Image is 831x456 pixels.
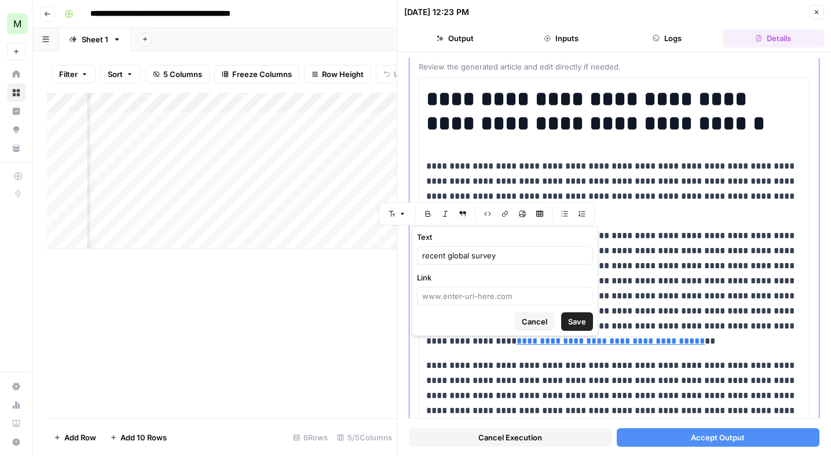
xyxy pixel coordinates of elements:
[7,65,25,83] a: Home
[52,65,96,83] button: Filter
[108,68,123,80] span: Sort
[419,61,810,72] span: Review the generated article and edit directly if needed.
[163,68,202,80] span: 5 Columns
[422,290,588,302] input: www.enter-url-here.com
[568,316,586,327] span: Save
[214,65,299,83] button: Freeze Columns
[7,414,25,433] a: Learning Hub
[304,65,371,83] button: Row Height
[7,433,25,451] button: Help + Support
[82,34,108,45] div: Sheet 1
[561,312,593,331] button: Save
[322,68,364,80] span: Row Height
[7,121,25,139] a: Opportunities
[417,231,593,243] label: Text
[103,428,174,447] button: Add 10 Rows
[510,29,612,48] button: Inputs
[617,29,718,48] button: Logs
[332,428,397,447] div: 5/5 Columns
[59,68,78,80] span: Filter
[7,377,25,396] a: Settings
[404,29,506,48] button: Output
[120,432,167,443] span: Add 10 Rows
[7,396,25,414] a: Usage
[7,139,25,158] a: Your Data
[145,65,210,83] button: 5 Columns
[409,428,612,447] button: Cancel Execution
[59,28,131,51] a: Sheet 1
[522,316,547,327] span: Cancel
[7,9,25,38] button: Workspace: Minut
[232,68,292,80] span: Freeze Columns
[47,428,103,447] button: Add Row
[723,29,824,48] button: Details
[404,6,469,18] div: [DATE] 12:23 PM
[376,65,421,83] button: Undo
[100,65,141,83] button: Sort
[13,17,21,31] span: M
[478,432,542,443] span: Cancel Execution
[7,83,25,102] a: Browse
[288,428,332,447] div: 6 Rows
[691,432,745,443] span: Accept Output
[422,250,588,261] input: Type placeholder
[7,102,25,121] a: Insights
[617,428,820,447] button: Accept Output
[515,312,554,331] button: Cancel
[64,432,96,443] span: Add Row
[417,272,593,283] label: Link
